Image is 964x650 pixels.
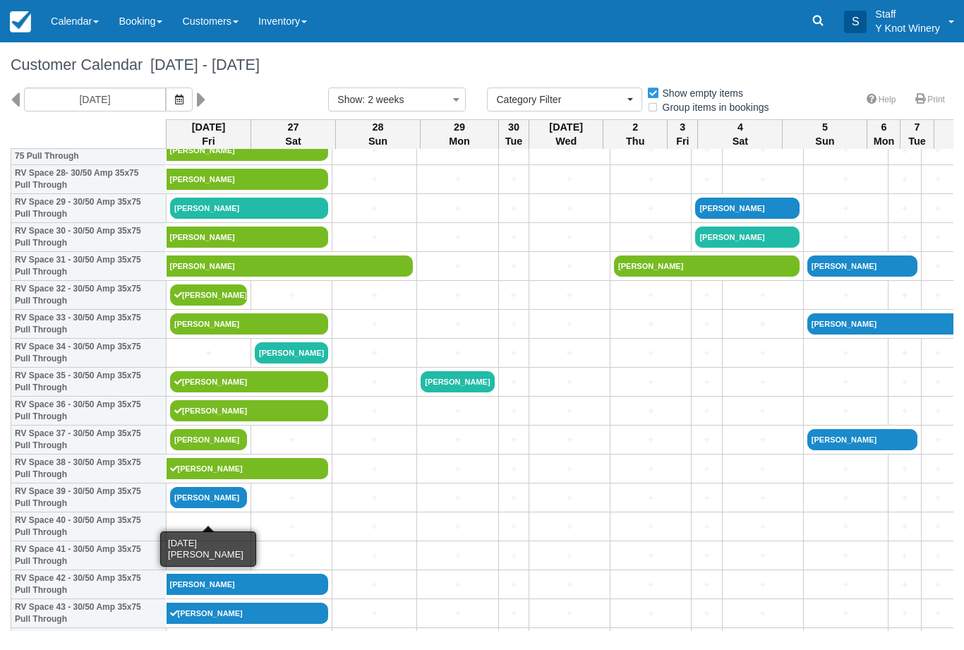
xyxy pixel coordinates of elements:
[143,56,260,73] span: [DATE] - [DATE]
[925,375,951,390] a: +
[421,288,494,303] a: +
[858,90,905,110] a: Help
[925,346,951,361] a: +
[336,404,413,419] a: +
[695,433,718,447] a: +
[925,172,951,187] a: +
[421,201,494,216] a: +
[726,490,800,505] a: +
[925,606,951,621] a: +
[336,519,413,534] a: +
[502,375,525,390] a: +
[502,462,525,476] a: +
[614,201,687,216] a: +
[892,548,917,563] a: +
[421,606,494,621] a: +
[255,490,328,505] a: +
[726,606,800,621] a: +
[892,201,917,216] a: +
[925,288,951,303] a: +
[726,288,800,303] a: +
[337,94,362,105] span: Show
[533,259,606,274] a: +
[11,223,167,252] th: RV Space 30 - 30/50 Amp 35x75 Pull Through
[925,201,951,216] a: +
[170,284,247,306] a: [PERSON_NAME]
[502,577,525,592] a: +
[726,462,800,476] a: +
[336,375,413,390] a: +
[11,310,167,339] th: RV Space 33 - 30/50 Amp 35x75 Pull Through
[421,317,494,332] a: +
[167,603,329,624] a: [PERSON_NAME]
[421,172,494,187] a: +
[170,487,247,508] a: [PERSON_NAME]
[695,606,718,621] a: +
[807,172,884,187] a: +
[614,230,687,245] a: +
[892,230,917,245] a: +
[900,119,934,149] th: 7 Tue
[170,548,247,563] a: +
[726,577,800,592] a: +
[502,172,525,187] a: +
[892,519,917,534] a: +
[255,433,328,447] a: +
[892,404,917,419] a: +
[533,548,606,563] a: +
[614,317,687,332] a: +
[892,375,917,390] a: +
[695,172,718,187] a: +
[892,143,917,158] a: +
[892,346,917,361] a: +
[167,458,329,479] a: [PERSON_NAME]
[167,140,329,161] a: [PERSON_NAME]
[614,490,687,505] a: +
[170,400,328,421] a: [PERSON_NAME]
[533,577,606,592] a: +
[336,346,413,361] a: +
[603,119,668,149] th: 2 Thu
[726,433,800,447] a: +
[10,11,31,32] img: checkfront-main-nav-mini-logo.png
[502,259,525,274] a: +
[533,462,606,476] a: +
[421,490,494,505] a: +
[502,548,525,563] a: +
[421,259,494,274] a: +
[807,548,884,563] a: +
[807,429,917,450] a: [PERSON_NAME]
[614,606,687,621] a: +
[807,462,884,476] a: +
[502,230,525,245] a: +
[614,255,800,277] a: [PERSON_NAME]
[251,119,336,149] th: 27 Sat
[925,519,951,534] a: +
[502,288,525,303] a: +
[336,490,413,505] a: +
[11,512,167,541] th: RV Space 40 - 30/50 Amp 35x75 Pull Through
[807,577,884,592] a: +
[867,119,900,149] th: 6 Mon
[421,346,494,361] a: +
[533,519,606,534] a: +
[614,462,687,476] a: +
[502,143,525,158] a: +
[726,143,800,158] a: +
[726,548,800,563] a: +
[11,136,167,165] th: RV Space 27 - 30/50 Amp 35 x 75 Pull Through
[167,119,251,149] th: [DATE] Fri
[502,201,525,216] a: +
[614,375,687,390] a: +
[167,227,329,248] a: [PERSON_NAME]
[11,455,167,483] th: RV Space 38 - 30/50 Amp 35x75 Pull Through
[646,83,752,104] label: Show empty items
[925,548,951,563] a: +
[421,143,494,158] a: +
[533,288,606,303] a: +
[255,548,328,563] a: +
[502,519,525,534] a: +
[502,606,525,621] a: +
[499,119,529,149] th: 30 Tue
[614,404,687,419] a: +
